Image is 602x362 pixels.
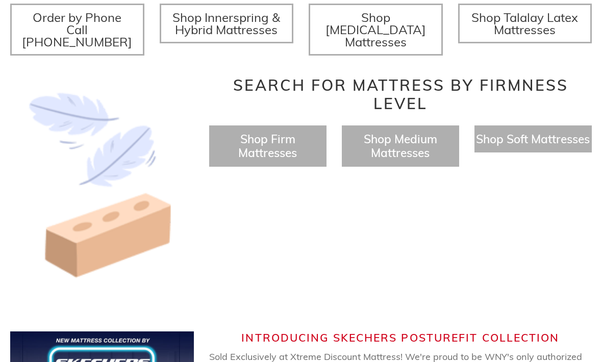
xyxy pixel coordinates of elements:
img: Image-of-brick- and-feather-representing-firm-and-soft-feel [10,76,194,295]
a: Shop Innerspring & Hybrid Mattresses [160,4,294,43]
span: Search for Mattress by Firmness Level [233,75,568,113]
a: Shop Soft Mattresses [476,132,590,146]
a: Shop [MEDICAL_DATA] Mattresses [309,4,443,56]
a: Shop Talalay Latex Mattresses [458,4,592,43]
span: Shop Innerspring & Hybrid Mattresses [172,10,280,37]
span: Shop Talalay Latex Mattresses [471,10,578,37]
span: Shop [MEDICAL_DATA] Mattresses [325,10,426,49]
a: Order by Phone Call [PHONE_NUMBER] [10,4,144,56]
a: Shop Firm Mattresses [238,132,297,160]
a: Shop Medium Mattresses [364,132,437,160]
span: Introducing Skechers Posturefit Collection [241,331,559,344]
span: Order by Phone Call [PHONE_NUMBER] [22,10,132,49]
